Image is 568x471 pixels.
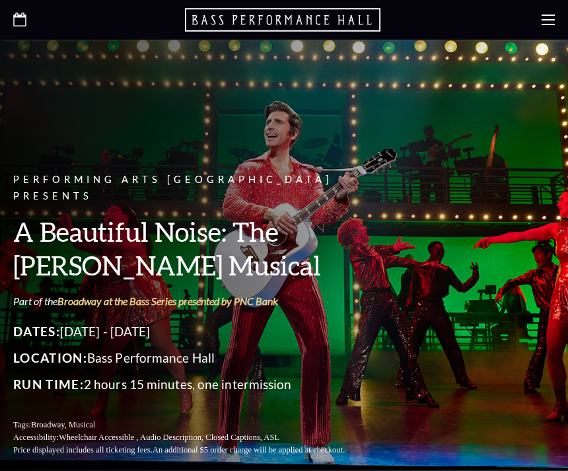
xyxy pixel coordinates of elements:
[59,433,279,442] span: Wheelchair Accessible , Audio Description, Closed Captions, ASL
[13,444,376,456] p: Price displayed includes all ticketing fees.
[13,324,60,339] span: Dates:
[13,350,87,365] span: Location:
[13,347,376,369] p: Bass Performance Hall
[13,172,376,205] p: Performing Arts [GEOGRAPHIC_DATA] Presents
[13,431,376,444] p: Accessibility:
[13,377,84,392] span: Run Time:
[13,215,376,282] h3: A Beautiful Noise: The [PERSON_NAME] Musical
[153,445,345,454] span: An additional $5 order charge will be applied at checkout.
[57,295,278,307] a: Broadway at the Bass Series presented by PNC Bank
[13,321,376,342] p: [DATE] - [DATE]
[13,374,376,395] p: 2 hours 15 minutes, one intermission
[31,420,95,429] span: Broadway, Musical
[13,294,376,308] p: Part of the
[13,419,376,431] p: Tags:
